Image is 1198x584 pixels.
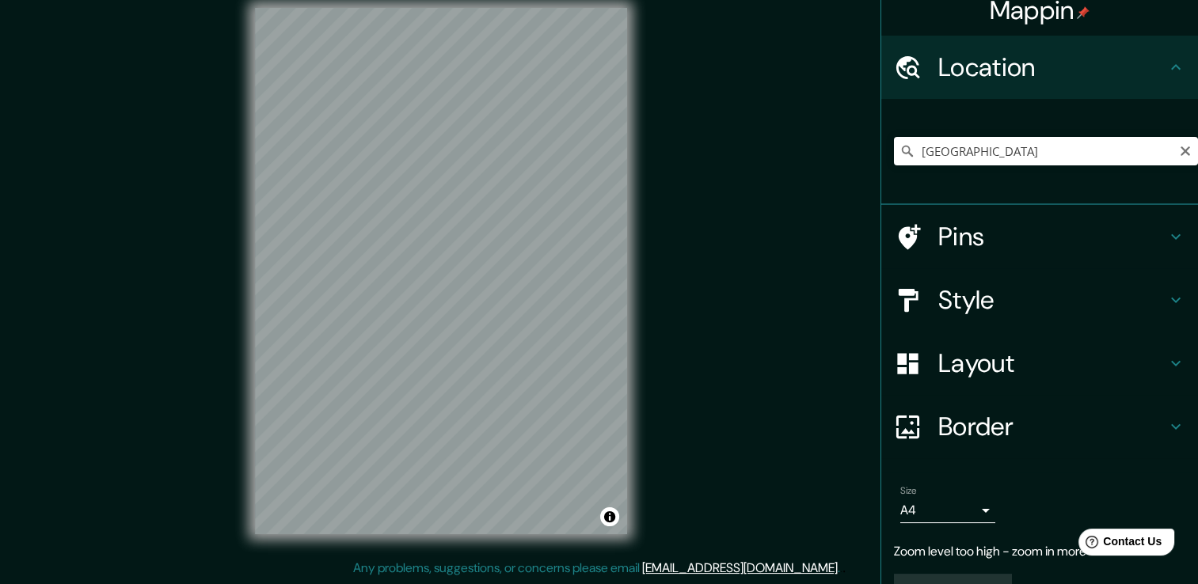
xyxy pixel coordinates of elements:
img: pin-icon.png [1077,6,1090,19]
div: . [842,559,846,578]
div: Layout [881,332,1198,395]
h4: Location [938,51,1166,83]
h4: Pins [938,221,1166,252]
div: Border [881,395,1198,458]
iframe: Help widget launcher [1057,522,1181,567]
div: Style [881,268,1198,332]
p: Any problems, suggestions, or concerns please email . [353,559,840,578]
label: Size [900,484,917,498]
button: Clear [1179,142,1192,157]
input: Pick your city or area [894,137,1198,165]
h4: Border [938,411,1166,442]
h4: Layout [938,347,1166,379]
p: Zoom level too high - zoom in more [894,542,1185,561]
div: A4 [900,498,995,523]
h4: Style [938,284,1166,316]
div: . [840,559,842,578]
div: Location [881,36,1198,99]
canvas: Map [255,8,627,534]
button: Toggle attribution [600,507,619,526]
a: [EMAIL_ADDRESS][DOMAIN_NAME] [642,559,838,576]
div: Pins [881,205,1198,268]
